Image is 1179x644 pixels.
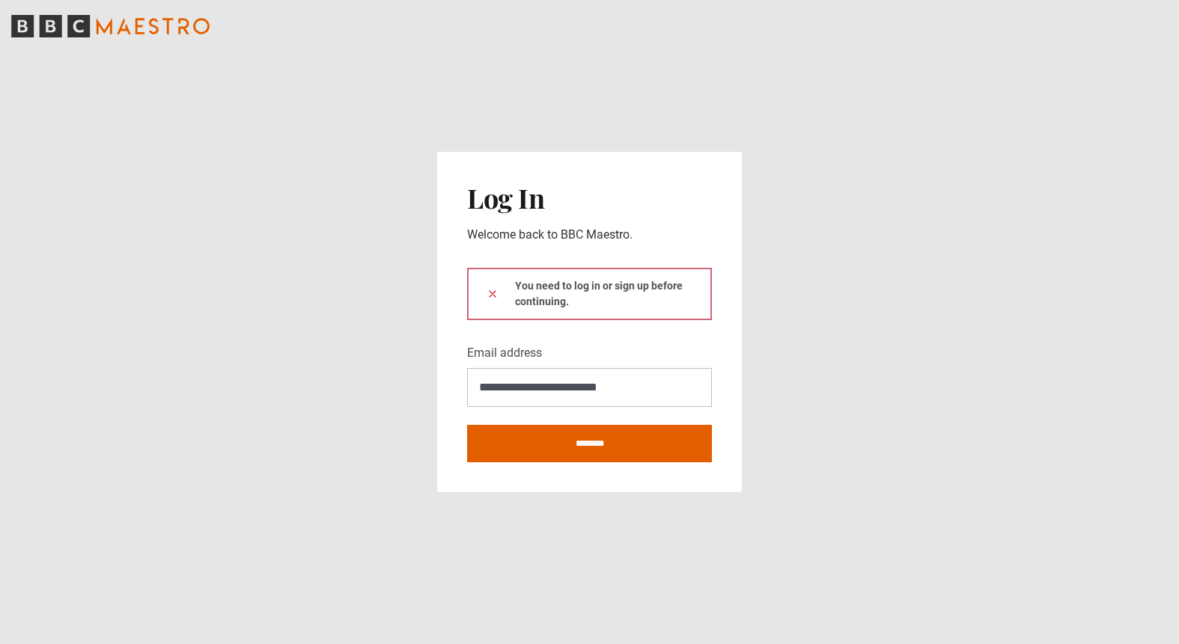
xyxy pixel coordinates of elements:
[11,15,210,37] svg: BBC Maestro
[467,344,542,362] label: Email address
[467,268,712,320] div: You need to log in or sign up before continuing.
[467,226,712,244] p: Welcome back to BBC Maestro.
[467,182,712,213] h2: Log In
